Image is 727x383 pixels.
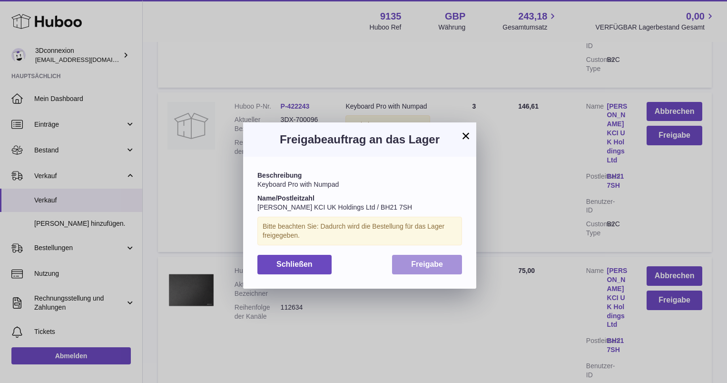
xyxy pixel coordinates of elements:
strong: Beschreibung [257,171,302,179]
span: Freigabe [411,260,443,268]
span: Schließen [276,260,313,268]
button: Schließen [257,255,332,274]
span: Keyboard Pro with Numpad [257,181,339,188]
button: × [460,130,472,141]
span: [PERSON_NAME] KCI UK Holdings Ltd / BH21 7SH [257,203,412,211]
strong: Name/Postleitzahl [257,194,314,202]
button: Freigabe [392,255,462,274]
h3: Freigabeauftrag an das Lager [257,132,462,147]
div: Bitte beachten Sie: Dadurch wird die Bestellung für das Lager freigegeben. [257,217,462,245]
